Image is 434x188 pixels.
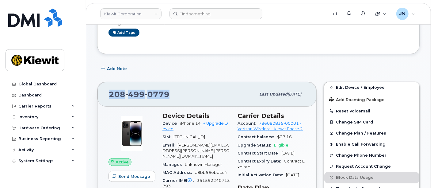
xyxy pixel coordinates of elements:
span: SIM [162,135,173,139]
span: [DATE] [287,92,301,96]
span: 208 [109,90,169,99]
h3: Carrier Details [238,112,305,119]
span: 0779 [145,90,169,99]
span: Initial Activation Date [238,173,286,177]
div: Jenna Savard [392,8,419,20]
span: Unknown Manager [185,162,222,167]
span: Last updated [259,92,287,96]
span: Contract Expiry Date [238,159,284,163]
span: Eligible [274,143,288,147]
span: JS [399,10,405,18]
span: [DATE] [281,151,295,155]
span: $27.16 [277,135,292,139]
span: Contract Expired [238,159,305,169]
span: Contract balance [238,135,277,139]
button: Change SIM Card [324,117,419,128]
button: Send Message [108,171,155,182]
span: Add Note [107,66,127,72]
h3: Tags List [108,18,408,26]
span: Enable Call Forwarding [336,142,386,147]
span: Active [116,159,129,165]
span: MAC Address [162,170,195,175]
span: Account [238,121,259,126]
span: [TECHNICAL_ID] [173,135,205,139]
a: Add tags [108,29,139,36]
span: Device [162,121,180,126]
button: Request Account Change [324,161,419,172]
span: Send Message [118,174,150,179]
button: Change Plan / Features [324,128,419,139]
a: 786080835-00001 - Verizon Wireless - Kiewit Phase 2 [238,121,303,131]
a: Edit Device / Employee [324,82,419,93]
img: image20231002-3703462-njx0qo.jpeg [113,115,150,152]
button: Change Phone Number [324,150,419,161]
h3: Device Details [162,112,230,119]
button: Block Data Usage [324,172,419,183]
button: Add Roaming Package [324,93,419,106]
span: Manager [162,162,185,167]
span: 499 [125,90,145,99]
span: Email [162,143,177,147]
button: Reset Voicemail [324,106,419,117]
span: Change Plan / Features [336,131,386,136]
div: Quicklinks [371,8,391,20]
span: a8bb56ebbcc4 [195,170,227,175]
iframe: Messenger Launcher [407,161,429,183]
span: Add Roaming Package [329,97,385,103]
span: iPhone 14 [180,121,201,126]
button: Add Note [97,63,132,74]
button: Enable Call Forwarding [324,139,419,150]
span: Carrier IMEI [162,178,197,183]
span: Contract Start Date [238,151,281,155]
input: Find something... [169,8,262,19]
span: [DATE] [286,173,299,177]
span: [PERSON_NAME][EMAIL_ADDRESS][PERSON_NAME][PERSON_NAME][DOMAIN_NAME] [162,143,230,159]
span: Upgrade Status [238,143,274,147]
a: Kiewit Corporation [100,8,162,19]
